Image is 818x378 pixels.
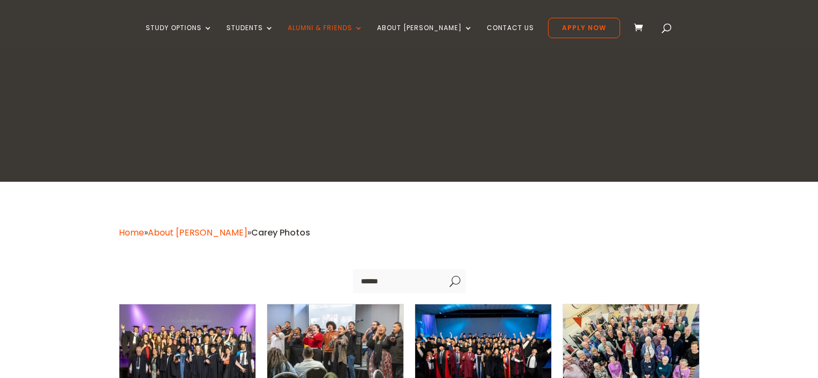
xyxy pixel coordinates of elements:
[548,18,620,38] a: Apply Now
[353,269,444,293] input: Search
[119,226,144,239] a: Home
[148,226,247,239] a: About [PERSON_NAME]
[288,24,363,49] a: Alumni & Friends
[487,24,534,49] a: Contact Us
[444,269,466,293] span: U
[251,226,310,239] span: Carey Photos
[377,24,473,49] a: About [PERSON_NAME]
[119,226,310,239] span: » »
[146,24,212,49] a: Study Options
[226,24,274,49] a: Students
